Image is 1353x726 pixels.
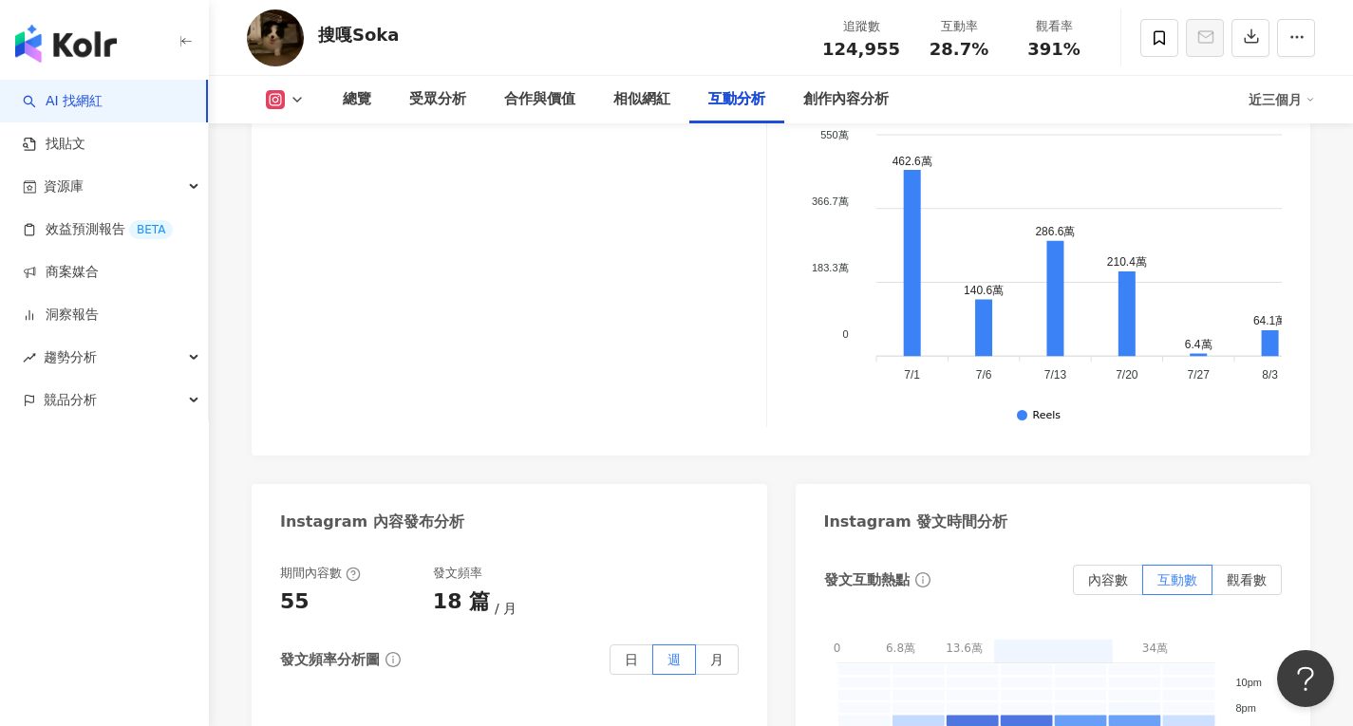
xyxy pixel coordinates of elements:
tspan: 7/20 [1116,369,1138,382]
span: 內容數 [1088,572,1128,587]
div: Instagram 內容發布分析 [280,512,464,532]
a: searchAI 找網紅 [23,92,103,111]
div: 創作內容分析 [803,88,889,111]
img: logo [15,25,117,63]
div: 互動分析 [708,88,765,111]
div: 受眾分析 [409,88,466,111]
a: 效益預測報告BETA [23,220,173,239]
tspan: 183.3萬 [812,262,849,273]
span: 互動數 [1157,572,1197,587]
div: 發文頻率分析圖 [280,650,380,670]
span: info-circle [912,569,933,590]
div: 搜嘎Soka [318,23,399,47]
span: 28.7% [930,40,988,59]
span: 124,955 [822,39,900,59]
tspan: 8/3 [1262,369,1278,382]
div: Instagram 發文時間分析 [824,512,1008,532]
span: 月 [495,601,517,616]
iframe: Help Scout Beacon - Open [1277,650,1334,707]
span: 日 [625,652,638,667]
div: 合作與價值 [504,88,575,111]
a: 洞察報告 [23,306,99,325]
div: Reels [1033,410,1061,422]
span: 競品分析 [44,379,97,421]
div: 55 [280,587,310,617]
span: 月 [710,652,723,667]
span: 週 [667,652,681,667]
div: 期間內容數 [280,565,361,582]
div: 18 篇 [433,587,490,617]
div: 相似網紅 [613,88,670,111]
tspan: 0 [842,328,848,340]
div: 發文互動熱點 [824,570,910,590]
tspan: 10pm [1235,677,1262,688]
span: 趨勢分析 [44,336,97,379]
tspan: 8pm [1235,702,1255,714]
tspan: 7/13 [1044,369,1067,382]
div: 近三個月 [1249,84,1315,115]
tspan: 7/1 [905,369,921,382]
span: rise [23,351,36,364]
div: 總覽 [343,88,371,111]
tspan: 366.7萬 [812,195,849,207]
span: 觀看數 [1227,572,1267,587]
tspan: 7/27 [1188,369,1211,382]
tspan: 550萬 [820,129,848,140]
span: info-circle [383,649,404,670]
div: 發文頻率 [433,565,482,582]
span: 資源庫 [44,165,84,208]
div: 觀看率 [1018,17,1090,36]
a: 商案媒合 [23,263,99,282]
div: 互動率 [923,17,995,36]
div: 追蹤數 [822,17,900,36]
img: KOL Avatar [247,9,304,66]
a: 找貼文 [23,135,85,154]
tspan: 7/6 [976,369,992,382]
span: 391% [1027,40,1081,59]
